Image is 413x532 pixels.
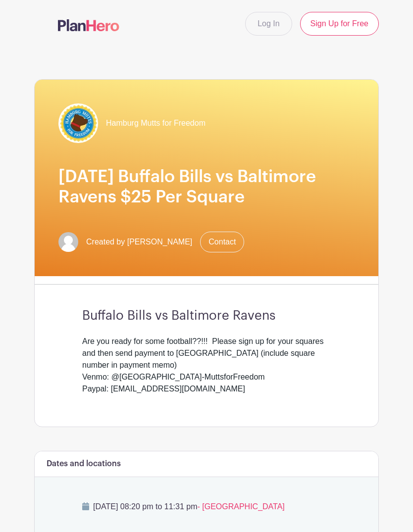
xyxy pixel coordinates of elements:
span: Hamburg Mutts for Freedom [106,117,206,129]
a: Contact [200,232,244,252]
img: logo-507f7623f17ff9eddc593b1ce0a138ce2505c220e1c5a4e2b4648c50719b7d32.svg [58,19,119,31]
h6: Dates and locations [47,459,121,469]
img: default-ce2991bfa6775e67f084385cd625a349d9dcbb7a52a09fb2fda1e96e2d18dcdb.png [58,232,78,252]
h3: Buffalo Bills vs Baltimore Ravens [82,308,331,324]
img: IMG_5080.jpeg [58,103,98,143]
div: Are you ready for some football??!!! Please sign up for your squares and then send payment to [GE... [82,336,331,395]
span: Created by [PERSON_NAME] [86,236,192,248]
a: Sign Up for Free [300,12,379,36]
p: [DATE] 08:20 pm to 11:31 pm [82,501,331,513]
a: Log In [245,12,292,36]
span: - [GEOGRAPHIC_DATA] [197,502,284,511]
h1: [DATE] Buffalo Bills vs Baltimore Ravens $25 Per Square [58,167,355,208]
